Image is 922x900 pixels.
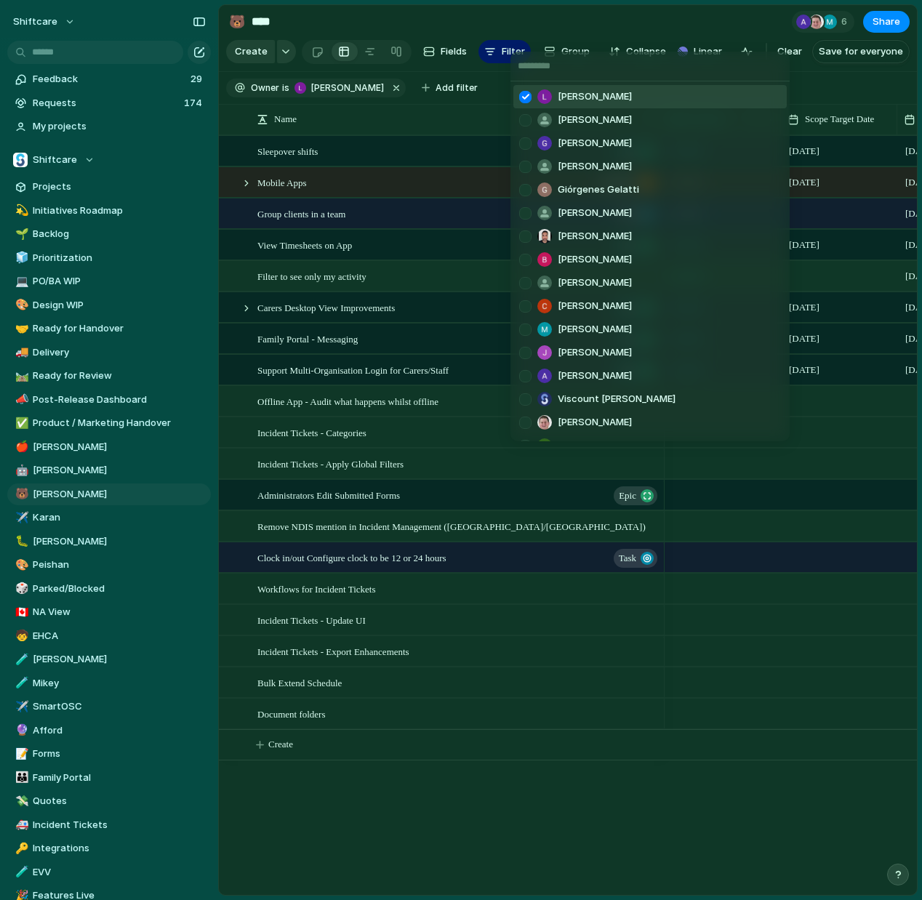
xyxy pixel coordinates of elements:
[558,322,632,337] span: [PERSON_NAME]
[558,89,632,104] span: [PERSON_NAME]
[558,415,632,430] span: [PERSON_NAME]
[558,113,632,127] span: [PERSON_NAME]
[558,276,632,290] span: [PERSON_NAME]
[558,252,632,267] span: [PERSON_NAME]
[558,229,632,244] span: [PERSON_NAME]
[558,345,632,360] span: [PERSON_NAME]
[558,159,632,174] span: [PERSON_NAME]
[558,136,632,150] span: [PERSON_NAME]
[558,392,676,406] span: Viscount [PERSON_NAME]
[558,369,632,383] span: [PERSON_NAME]
[558,438,618,453] span: Pei Shan Ang
[558,182,639,197] span: Giórgenes Gelatti
[558,299,632,313] span: [PERSON_NAME]
[558,206,632,220] span: [PERSON_NAME]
